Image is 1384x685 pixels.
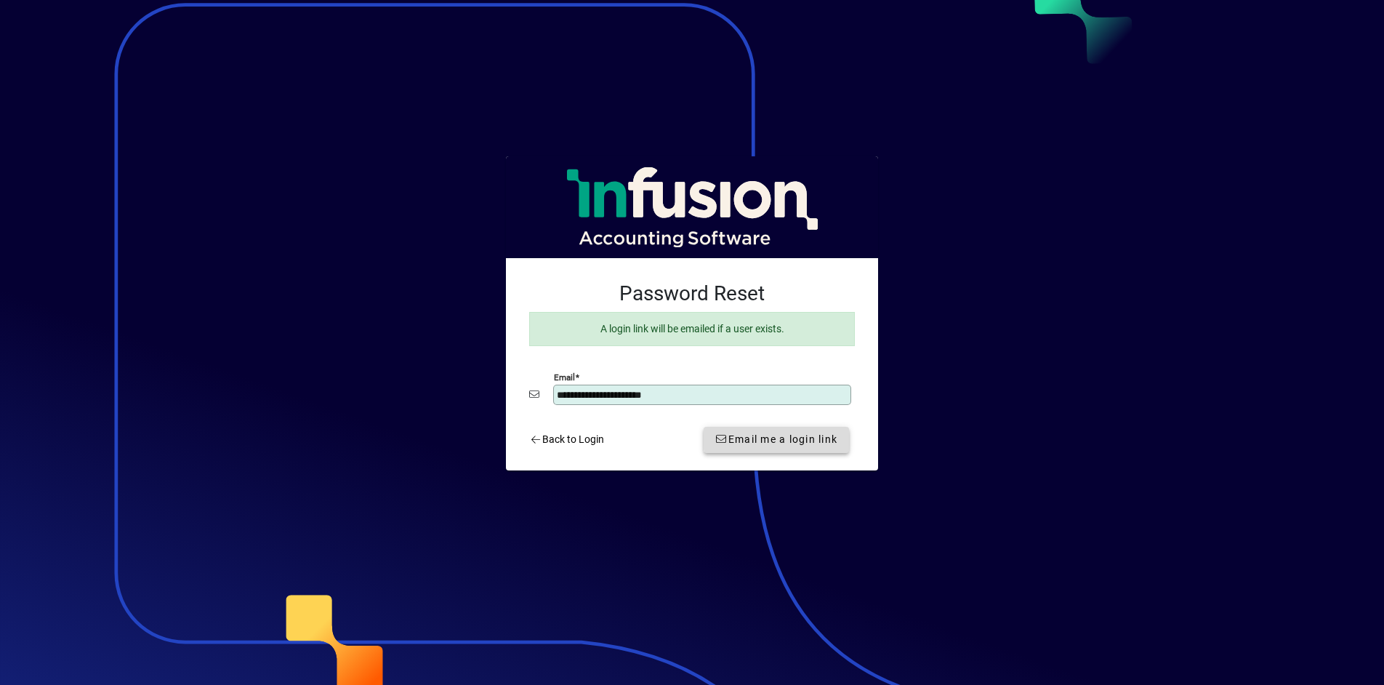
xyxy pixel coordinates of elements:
a: Back to Login [523,427,610,453]
span: Email me a login link [715,432,837,447]
span: Back to Login [529,432,604,447]
button: Email me a login link [704,427,849,453]
h2: Password Reset [529,281,855,306]
div: A login link will be emailed if a user exists. [529,312,855,346]
mat-label: Email [554,372,575,382]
